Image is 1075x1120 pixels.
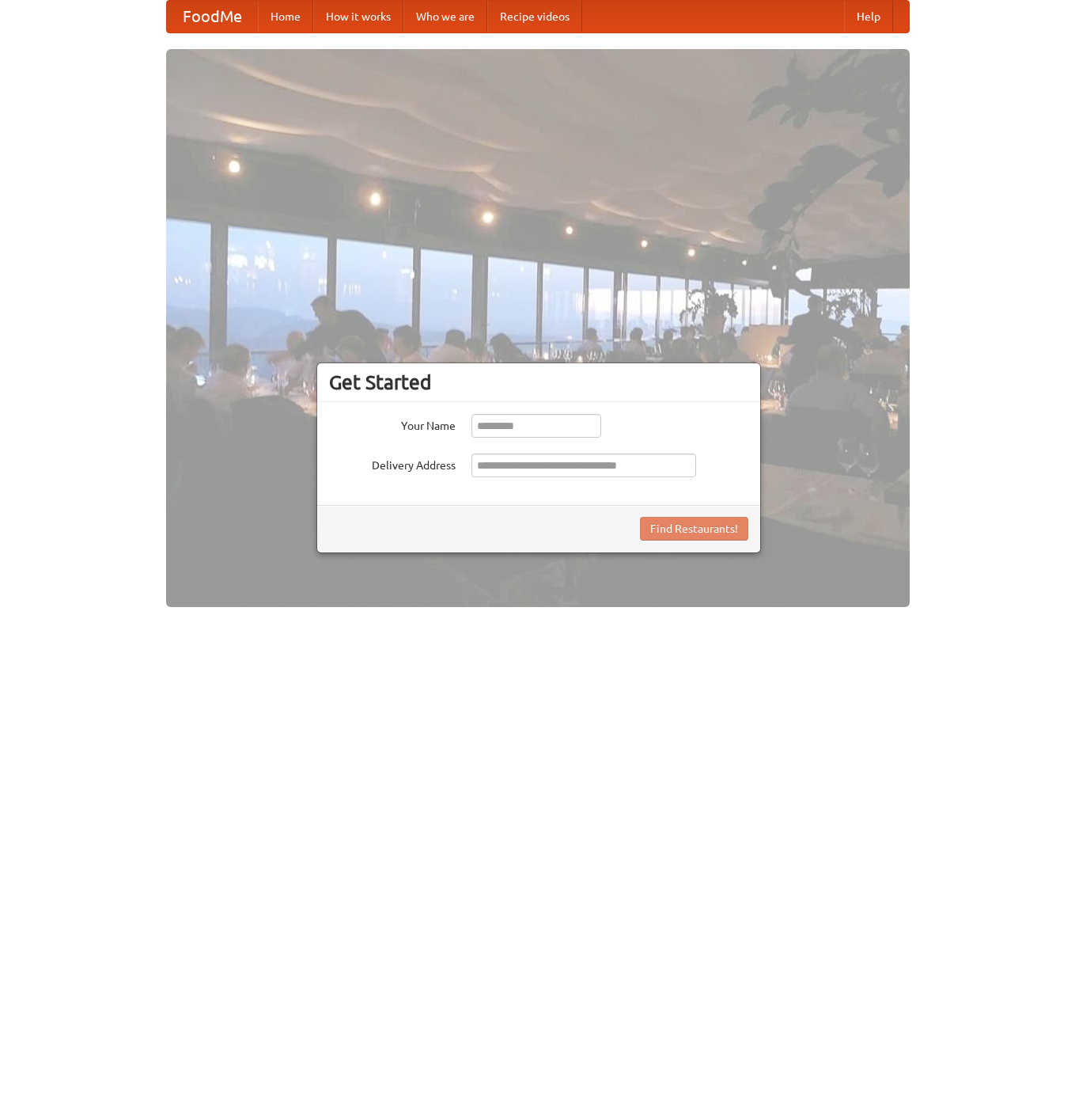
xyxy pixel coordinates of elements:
[329,370,748,394] h3: Get Started
[844,1,893,32] a: Help
[329,454,456,473] label: Delivery Address
[403,1,487,32] a: Who we are
[313,1,403,32] a: How it works
[329,414,456,434] label: Your Name
[258,1,313,32] a: Home
[487,1,582,32] a: Recipe videos
[167,1,258,32] a: FoodMe
[640,517,748,541] button: Find Restaurants!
